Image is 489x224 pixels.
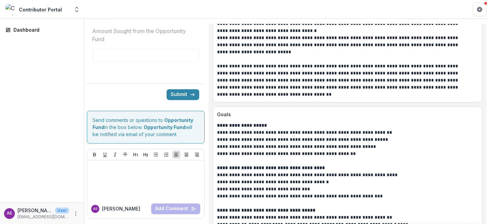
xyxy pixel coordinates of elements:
button: Strike [121,151,129,159]
button: Bullet List [152,151,160,159]
p: [PERSON_NAME] [18,207,53,214]
strong: Opportunity Fund [93,117,193,130]
div: Send comments or questions to in the box below. will be notified via email of your comment. [87,111,205,143]
div: Contributor Portal [19,6,62,13]
button: Ordered List [162,151,170,159]
button: Submit [167,89,199,100]
button: Get Help [473,3,486,16]
div: Anna Elder [7,211,12,216]
p: [EMAIL_ADDRESS][DOMAIN_NAME] [18,214,69,220]
button: Heading 1 [132,151,140,159]
button: Italicize [111,151,119,159]
a: Dashboard [3,24,81,35]
button: More [72,210,80,218]
button: Underline [101,151,109,159]
div: Anna Elder [93,207,98,211]
button: Align Left [172,151,180,159]
img: Contributor Portal [5,4,16,15]
div: Dashboard [13,26,76,33]
button: Open entity switcher [72,3,81,16]
strong: Opportunity Fund [144,124,185,130]
button: Bold [91,151,99,159]
button: Align Center [182,151,190,159]
p: User [55,207,69,214]
button: Align Right [193,151,201,159]
button: Heading 2 [142,151,150,159]
button: Add Comment [151,203,200,214]
p: Goals [217,111,475,118]
p: Amount Sought from the Opportunity Fund [92,27,195,43]
p: [PERSON_NAME] [102,205,140,212]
